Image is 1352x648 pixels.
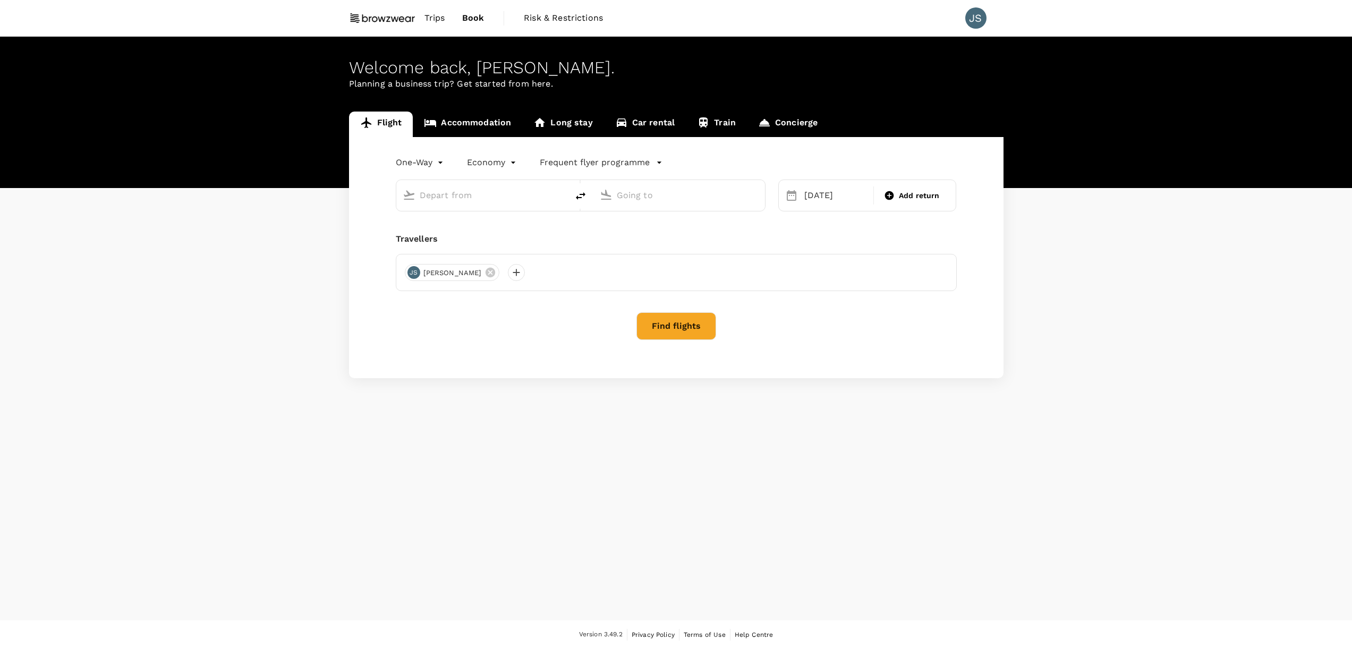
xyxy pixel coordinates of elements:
a: Help Centre [735,629,773,641]
a: Accommodation [413,112,522,137]
button: Open [758,194,760,196]
span: Terms of Use [684,631,726,638]
input: Going to [617,187,743,203]
div: JS [965,7,987,29]
button: Frequent flyer programme [540,156,662,169]
button: Find flights [636,312,716,340]
a: Concierge [747,112,829,137]
a: Flight [349,112,413,137]
p: Frequent flyer programme [540,156,650,169]
span: Add return [899,190,940,201]
a: Long stay [522,112,603,137]
button: delete [568,183,593,209]
span: Privacy Policy [632,631,675,638]
div: One-Way [396,154,446,171]
div: [DATE] [800,185,871,206]
a: Train [686,112,747,137]
span: Book [462,12,484,24]
div: JS [407,266,420,279]
input: Depart from [420,187,546,203]
span: [PERSON_NAME] [417,268,488,278]
span: Version 3.49.2 [579,629,623,640]
a: Privacy Policy [632,629,675,641]
span: Risk & Restrictions [524,12,603,24]
div: JS[PERSON_NAME] [405,264,500,281]
div: Travellers [396,233,957,245]
div: Welcome back , [PERSON_NAME] . [349,58,1004,78]
a: Terms of Use [684,629,726,641]
p: Planning a business trip? Get started from here. [349,78,1004,90]
img: Browzwear Solutions Pte Ltd [349,6,416,30]
span: Help Centre [735,631,773,638]
span: Trips [424,12,445,24]
div: Economy [467,154,518,171]
button: Open [560,194,563,196]
a: Car rental [604,112,686,137]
